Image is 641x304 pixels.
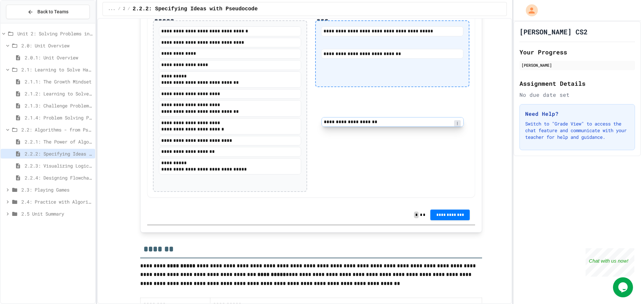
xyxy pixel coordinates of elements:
span: 2.3: Playing Games [21,186,92,193]
span: 2.1.4: Problem Solving Practice [25,114,92,121]
iframe: chat widget [613,277,634,297]
span: 2.1: Learning to Solve Hard Problems [21,66,92,73]
span: Back to Teams [37,8,68,15]
span: / [118,6,120,12]
span: 2.2.3: Visualizing Logic with Flowcharts [25,162,92,169]
span: 2.2.4: Designing Flowcharts [25,174,92,181]
span: 2.0.1: Unit Overview [25,54,92,61]
h2: Assignment Details [519,79,635,88]
div: No due date set [519,91,635,99]
span: 2.4: Practice with Algorithms [21,198,92,205]
span: 2.0: Unit Overview [21,42,92,49]
span: / [128,6,130,12]
span: 2.1.1: The Growth Mindset [25,78,92,85]
span: 2.1.3: Challenge Problem - The Bridge [25,102,92,109]
div: My Account [519,3,540,18]
h3: Need Help? [525,110,629,118]
span: 2.2: Algorithms - from Pseudocode to Flowcharts [123,6,125,12]
h1: [PERSON_NAME] CS2 [519,27,588,36]
span: 2.2.2: Specifying Ideas with Pseudocode [25,150,92,157]
span: 2.2.2: Specifying Ideas with Pseudocode [133,5,257,13]
span: 2.2.1: The Power of Algorithms [25,138,92,145]
h2: Your Progress [519,47,635,57]
button: Back to Teams [6,5,90,19]
div: [PERSON_NAME] [521,62,633,68]
p: Switch to "Grade View" to access the chat feature and communicate with your teacher for help and ... [525,120,629,140]
span: 2.5 Unit Summary [21,210,92,217]
span: ... [108,6,116,12]
span: Unit 2: Solving Problems in Computer Science [17,30,92,37]
span: 2.1.2: Learning to Solve Hard Problems [25,90,92,97]
iframe: chat widget [586,248,634,277]
span: 2.2: Algorithms - from Pseudocode to Flowcharts [21,126,92,133]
